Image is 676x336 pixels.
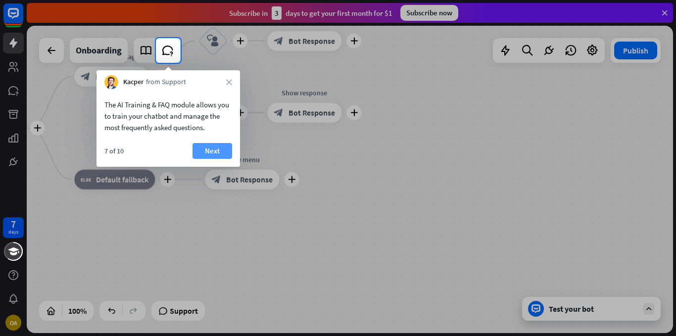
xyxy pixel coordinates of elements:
[193,143,232,159] button: Next
[8,4,38,34] button: Open LiveChat chat widget
[123,77,144,87] span: Kacper
[104,99,232,133] div: The AI Training & FAQ module allows you to train your chatbot and manage the most frequently aske...
[146,77,186,87] span: from Support
[104,146,124,155] div: 7 of 10
[226,79,232,85] i: close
